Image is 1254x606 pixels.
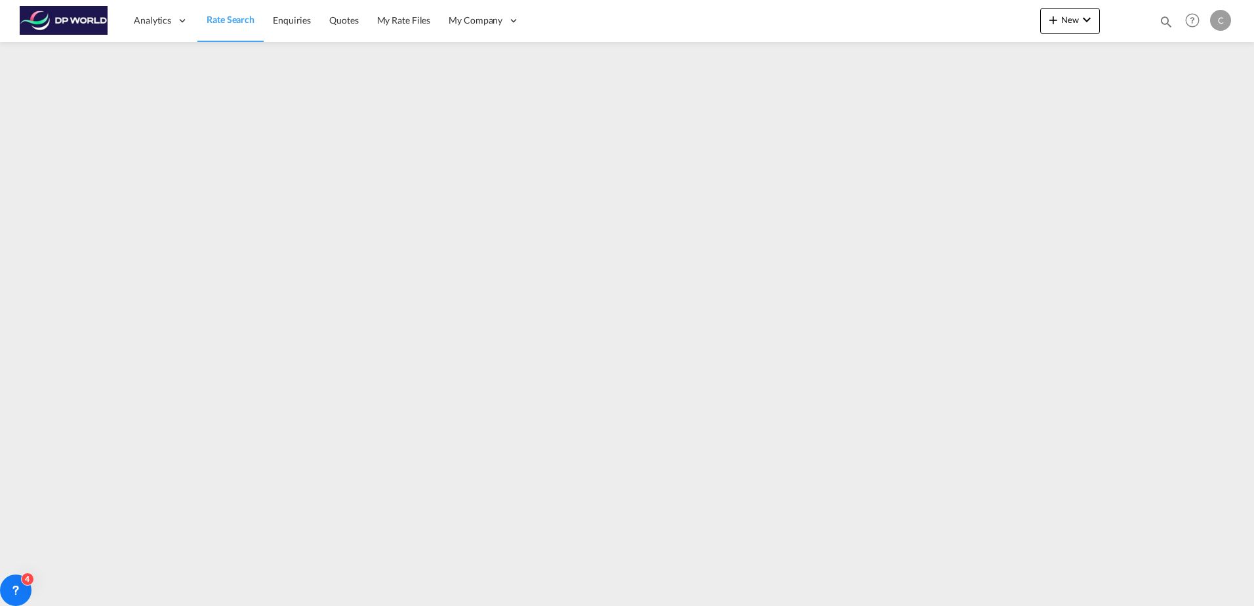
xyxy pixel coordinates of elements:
div: C [1210,10,1231,31]
div: Help [1181,9,1210,33]
span: Help [1181,9,1203,31]
span: Rate Search [207,14,254,25]
md-icon: icon-plus 400-fg [1045,12,1061,28]
span: My Rate Files [377,14,431,26]
md-icon: icon-chevron-down [1079,12,1095,28]
span: Enquiries [273,14,311,26]
span: My Company [449,14,502,27]
img: c08ca190194411f088ed0f3ba295208c.png [20,6,108,35]
button: icon-plus 400-fgNewicon-chevron-down [1040,8,1100,34]
span: New [1045,14,1095,25]
span: Analytics [134,14,171,27]
div: icon-magnify [1159,14,1173,34]
span: Quotes [329,14,358,26]
md-icon: icon-magnify [1159,14,1173,29]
